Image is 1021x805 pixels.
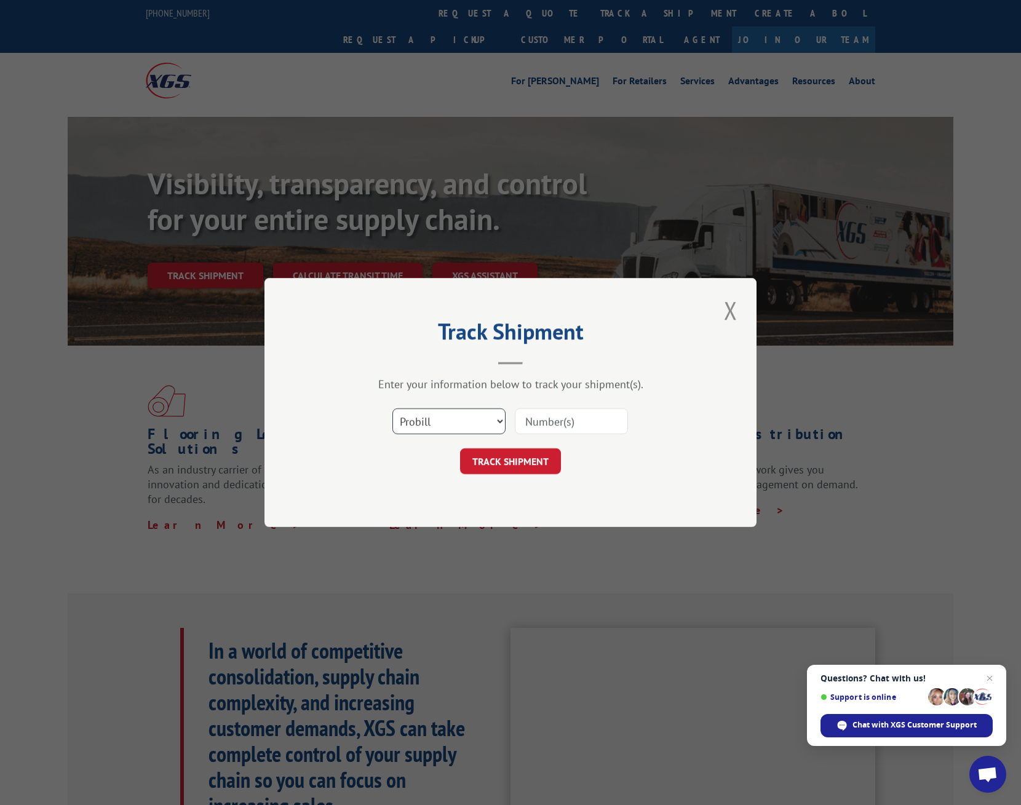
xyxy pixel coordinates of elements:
span: Chat with XGS Customer Support [820,714,993,737]
div: Enter your information below to track your shipment(s). [326,377,695,391]
span: Questions? Chat with us! [820,673,993,683]
span: Support is online [820,692,924,702]
button: Close modal [720,293,741,327]
h2: Track Shipment [326,323,695,346]
a: Open chat [969,756,1006,793]
span: Chat with XGS Customer Support [852,720,977,731]
button: TRACK SHIPMENT [460,448,561,474]
input: Number(s) [515,408,628,434]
